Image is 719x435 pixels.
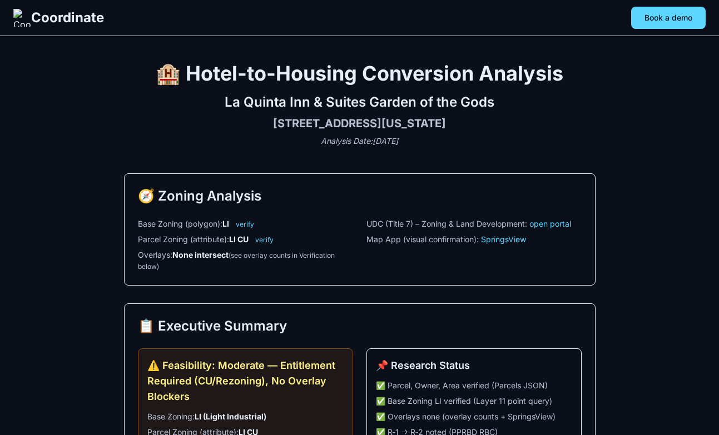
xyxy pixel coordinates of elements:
[222,219,229,228] strong: LI
[124,116,596,131] h3: [STREET_ADDRESS][US_STATE]
[147,358,344,404] h3: ⚠️ Feasibility: Moderate — Entitlement Required (CU/Rezoning), No Overlay Blockers
[138,187,582,205] h2: 🧭 Zoning Analysis
[631,7,706,29] button: Book a demo
[124,62,596,84] h1: 🏨 Hotel-to-Housing Conversion Analysis
[376,380,572,391] li: ✅ Parcel, Owner, Area verified (Parcels JSON)
[13,9,104,27] a: Coordinate
[124,136,596,147] p: Analysis Date: [DATE]
[376,411,572,422] li: ✅ Overlays none (overlay counts + SpringsView)
[124,93,596,111] h2: La Quinta Inn & Suites Garden of the Gods
[255,236,274,244] a: verify
[376,358,572,373] h3: 📌 Research Status
[138,251,335,271] span: (see overlay counts in Verification below)
[376,396,572,407] li: ✅ Base Zoning LI verified (Layer 11 point query)
[138,317,582,335] h2: 📋 Executive Summary
[236,220,254,228] a: verify
[138,234,353,245] li: Parcel Zoning (attribute):
[138,249,353,272] li: Overlays:
[172,250,229,259] strong: None intersect
[195,412,266,421] strong: LI (Light Industrial)
[529,219,571,228] a: open portal
[147,411,344,422] li: Base Zoning:
[138,218,353,229] li: Base Zoning (polygon):
[229,234,249,244] strong: LI CU
[481,234,526,244] a: SpringsView
[366,218,582,229] li: UDC (Title 7) – Zoning & Land Development:
[31,9,104,27] span: Coordinate
[366,234,582,245] li: Map App (visual confirmation):
[13,9,31,27] img: Coordinate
